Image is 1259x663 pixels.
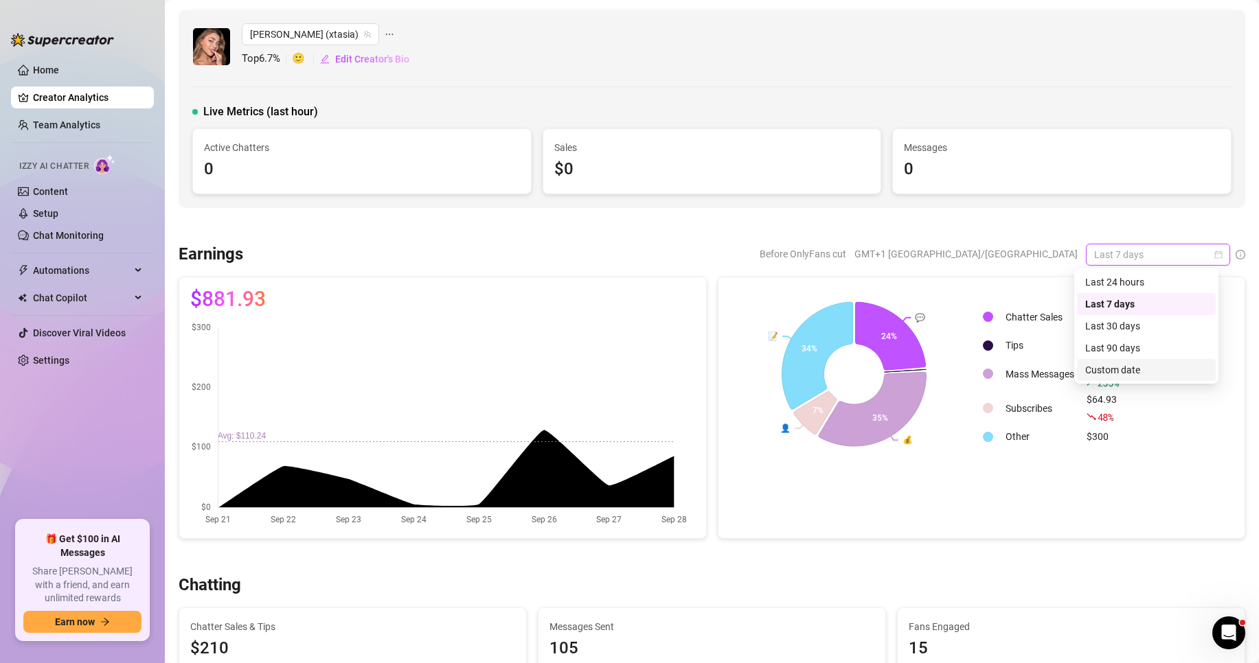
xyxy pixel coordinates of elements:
[250,24,371,45] span: Anastasia (xtasia)
[915,312,925,322] text: 💬
[33,186,68,197] a: Content
[1236,250,1245,259] span: info-circle
[1087,392,1119,425] div: $64.93
[55,616,95,627] span: Earn now
[1085,296,1207,312] div: Last 7 days
[1087,429,1119,444] div: $300
[1077,293,1216,315] div: Last 7 days
[1077,359,1216,381] div: Custom date
[363,30,372,38] span: team
[18,265,29,276] span: thunderbolt
[549,619,874,634] span: Messages Sent
[33,355,69,366] a: Settings
[23,611,141,633] button: Earn nowarrow-right
[549,636,874,662] div: 105
[1085,362,1207,377] div: Custom date
[1098,410,1113,423] span: 48 %
[320,54,330,64] span: edit
[1087,412,1096,421] span: fall
[33,65,59,75] a: Home
[1094,244,1222,265] span: Last 7 days
[193,28,230,65] img: Anastasia
[179,574,241,596] h3: Chatting
[11,33,114,47] img: logo-BBDzfeDw.svg
[1000,335,1080,356] td: Tips
[100,617,110,627] span: arrow-right
[1000,301,1080,334] td: Chatter Sales
[18,293,27,303] img: Chat Copilot
[767,331,778,341] text: 📝
[33,230,104,241] a: Chat Monitoring
[554,140,870,155] span: Sales
[1000,392,1080,425] td: Subscribes
[242,51,292,67] span: Top 6.7 %
[1085,318,1207,334] div: Last 30 days
[385,23,394,45] span: ellipsis
[33,259,131,281] span: Automations
[94,154,115,174] img: AI Chatter
[909,619,1234,634] span: Fans Engaged
[335,54,409,65] span: Edit Creator's Bio
[904,140,1220,155] span: Messages
[1098,376,1119,389] span: 255 %
[1214,251,1223,259] span: calendar
[1085,340,1207,356] div: Last 90 days
[1212,616,1245,649] iframe: Intercom live chat
[1077,271,1216,293] div: Last 24 hours
[203,104,318,120] span: Live Metrics (last hour)
[204,140,520,155] span: Active Chatters
[1077,315,1216,337] div: Last 30 days
[33,327,126,338] a: Discover Viral Videos
[33,287,131,309] span: Chat Copilot
[780,423,791,433] text: 👤
[190,636,515,662] span: $210
[904,156,1220,183] div: 0
[909,636,1234,662] div: 15
[190,619,515,634] span: Chatter Sales & Tips
[179,244,243,266] h3: Earnings
[1085,275,1207,290] div: Last 24 hours
[23,533,141,559] span: 🎁 Get $100 in AI Messages
[23,565,141,605] span: Share [PERSON_NAME] with a friend, and earn unlimited rewards
[292,51,319,67] span: 🙂
[554,156,870,183] div: $0
[1077,337,1216,359] div: Last 90 days
[190,288,266,310] span: $881.93
[33,86,143,108] a: Creator Analytics
[204,156,520,183] div: 0
[760,244,846,264] span: Before OnlyFans cut
[854,244,1078,264] span: GMT+1 [GEOGRAPHIC_DATA]/[GEOGRAPHIC_DATA]
[1000,426,1080,447] td: Other
[1000,358,1080,391] td: Mass Messages
[33,208,58,219] a: Setup
[902,434,912,445] text: 💰
[33,119,100,130] a: Team Analytics
[319,48,410,70] button: Edit Creator's Bio
[19,160,89,173] span: Izzy AI Chatter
